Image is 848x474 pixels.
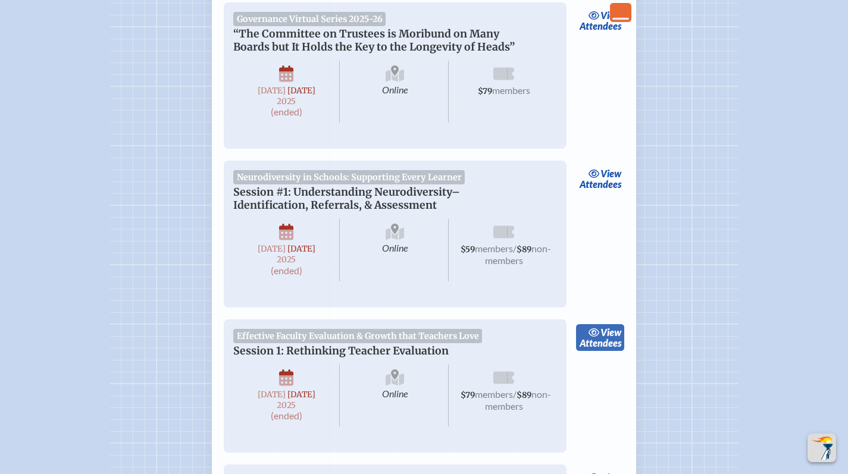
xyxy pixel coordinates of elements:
span: members [475,388,513,400]
a: viewAttendees [576,324,624,351]
span: [DATE] [287,244,315,254]
span: Online [342,219,449,281]
span: $89 [517,244,531,255]
span: [DATE] [258,390,286,400]
span: (ended) [271,410,302,421]
span: [DATE] [258,86,286,96]
span: [DATE] [287,86,315,96]
a: viewAttendees [576,7,624,34]
img: To the top [810,436,834,460]
span: 2025 [243,255,330,264]
span: “The Committee on Trustees is Moribund on Many Boards but It Holds the Key to the Longevity of He... [233,27,515,54]
button: Scroll Top [808,434,836,462]
span: $89 [517,390,531,400]
span: Online [342,365,449,426]
span: (ended) [271,106,302,117]
span: [DATE] [258,244,286,254]
span: / [513,243,517,254]
span: 2025 [243,97,330,106]
span: Session 1: Rethinking Teacher Evaluation [233,344,449,357]
a: viewAttendees [576,165,624,193]
span: non-members [485,388,551,412]
span: $79 [461,390,475,400]
span: Session #1: Understanding Neurodiversity–Identification, Referrals, & Assessment [233,186,460,212]
span: Governance Virtual Series 2025-26 [233,12,386,26]
span: view [600,10,621,21]
span: Neurodiversity in Schools: Supporting Every Learner [233,170,465,184]
span: 2025 [243,401,330,410]
span: view [600,168,621,179]
span: Online [342,61,449,123]
span: [DATE] [287,390,315,400]
span: (ended) [271,265,302,276]
span: $59 [461,244,475,255]
span: non-members [485,243,551,266]
span: members [492,84,530,96]
span: members [475,243,513,254]
span: / [513,388,517,400]
span: view [600,327,621,338]
span: $79 [478,86,492,96]
span: Effective Faculty Evaluation & Growth that Teachers Love [233,329,482,343]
